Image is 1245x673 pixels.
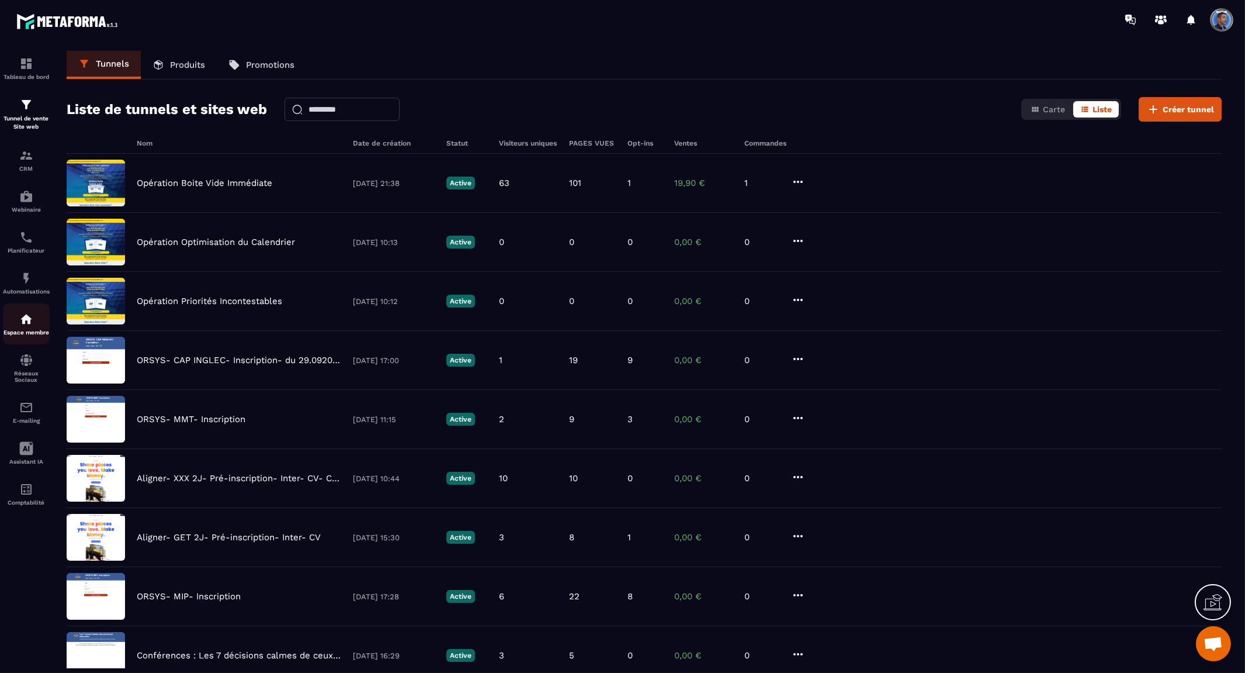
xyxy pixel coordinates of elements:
p: ORSYS- MIP- Inscription [137,591,241,602]
a: formationformationTunnel de vente Site web [3,89,50,140]
button: Carte [1024,101,1072,118]
img: formation [19,98,33,112]
p: Promotions [246,60,294,70]
span: Liste [1093,105,1112,114]
p: Active [446,354,475,367]
p: 9 [569,414,574,424]
img: image [67,337,125,384]
p: Tableau de bord [3,74,50,80]
span: Carte [1043,105,1065,114]
p: 0,00 € [674,414,733,424]
p: [DATE] 21:38 [353,179,435,188]
img: logo [16,11,122,32]
p: 10 [499,473,508,484]
p: 0 [627,296,633,306]
img: image [67,573,125,620]
p: E-mailing [3,417,50,424]
p: Active [446,649,475,662]
p: 0 [744,473,779,484]
img: automations [19,189,33,203]
p: 0 [499,296,504,306]
p: Active [446,177,475,189]
h6: PAGES VUES [569,139,616,147]
p: 0,00 € [674,237,733,247]
p: 0,00 € [674,532,733,543]
p: Opération Boite Vide Immédiate [137,178,272,188]
p: 0,00 € [674,650,733,661]
p: Active [446,413,475,426]
p: 8 [627,591,633,602]
a: automationsautomationsEspace membre [3,303,50,344]
p: 6 [499,591,504,602]
a: formationformationCRM [3,140,50,181]
p: 63 [499,178,509,188]
span: Créer tunnel [1163,103,1214,115]
img: image [67,514,125,561]
h6: Opt-ins [627,139,663,147]
img: image [67,396,125,443]
img: image [67,455,125,502]
p: Tunnels [96,58,129,69]
p: Webinaire [3,206,50,213]
p: Aligner- GET 2J- Pré-inscription- Inter- CV [137,532,321,543]
p: 0 [627,650,633,661]
img: image [67,160,125,206]
a: Tunnels [67,51,141,79]
p: Assistant IA [3,458,50,465]
p: 1 [627,178,631,188]
img: automations [19,312,33,326]
a: accountantaccountantComptabilité [3,474,50,515]
p: 10 [569,473,578,484]
p: Active [446,531,475,544]
p: ORSYS- MMT- Inscription [137,414,245,424]
p: Tunnel de vente Site web [3,115,50,131]
h6: Ventes [674,139,733,147]
p: 2 [499,414,504,424]
p: Active [446,590,475,603]
p: 0 [744,355,779,365]
a: Promotions [217,51,306,79]
p: [DATE] 10:12 [353,297,435,306]
p: Aligner- XXX 2J- Pré-inscription- Inter- CV- Copy [137,473,341,484]
p: [DATE] 10:44 [353,474,435,483]
p: 0 [569,296,574,306]
img: image [67,278,125,325]
img: image [67,219,125,265]
p: Produits [170,60,205,70]
p: 22 [569,591,580,602]
p: 1 [627,532,631,543]
a: formationformationTableau de bord [3,48,50,89]
p: 5 [569,650,574,661]
h6: Statut [446,139,487,147]
a: automationsautomationsAutomatisations [3,263,50,303]
p: 8 [569,532,574,543]
p: Conférences : Les 7 décisions calmes de ceux que rien ne déborde [137,650,341,661]
p: 3 [627,414,633,424]
p: Opération Optimisation du Calendrier [137,237,295,247]
h6: Date de création [353,139,435,147]
p: Active [446,472,475,485]
p: 0,00 € [674,296,733,306]
p: [DATE] 15:30 [353,533,435,542]
p: 0 [744,237,779,247]
p: 9 [627,355,633,365]
p: Comptabilité [3,499,50,506]
a: emailemailE-mailing [3,392,50,433]
p: [DATE] 17:00 [353,356,435,365]
div: Ouvrir le chat [1196,626,1231,661]
p: Active [446,236,475,249]
p: Planificateur [3,247,50,254]
p: 101 [569,178,581,188]
p: 0 [744,532,779,543]
p: Opération Priorités Incontestables [137,296,282,306]
img: formation [19,57,33,71]
p: 0 [627,473,633,484]
p: 3 [499,650,504,661]
img: accountant [19,482,33,496]
button: Créer tunnel [1139,97,1222,122]
p: [DATE] 11:15 [353,415,435,424]
img: email [19,401,33,415]
p: Espace membre [3,329,50,336]
img: social-network [19,353,33,367]
p: 1 [744,178,779,188]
